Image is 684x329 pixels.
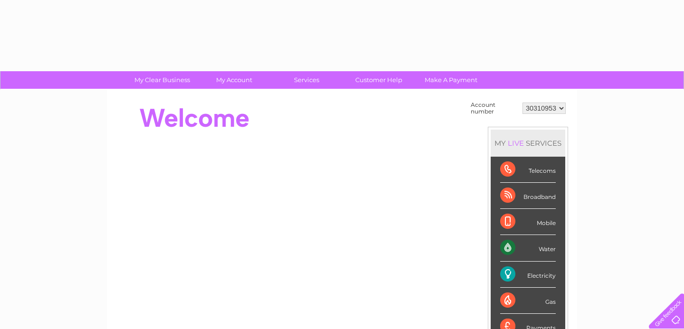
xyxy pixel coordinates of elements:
div: Gas [500,288,556,314]
td: Account number [468,99,520,117]
a: Customer Help [340,71,418,89]
div: Water [500,235,556,261]
a: Services [267,71,346,89]
div: LIVE [506,139,526,148]
div: Broadband [500,183,556,209]
div: Telecoms [500,157,556,183]
div: MY SERVICES [491,130,565,157]
a: Make A Payment [412,71,490,89]
div: Mobile [500,209,556,235]
a: My Account [195,71,274,89]
a: My Clear Business [123,71,201,89]
div: Electricity [500,262,556,288]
